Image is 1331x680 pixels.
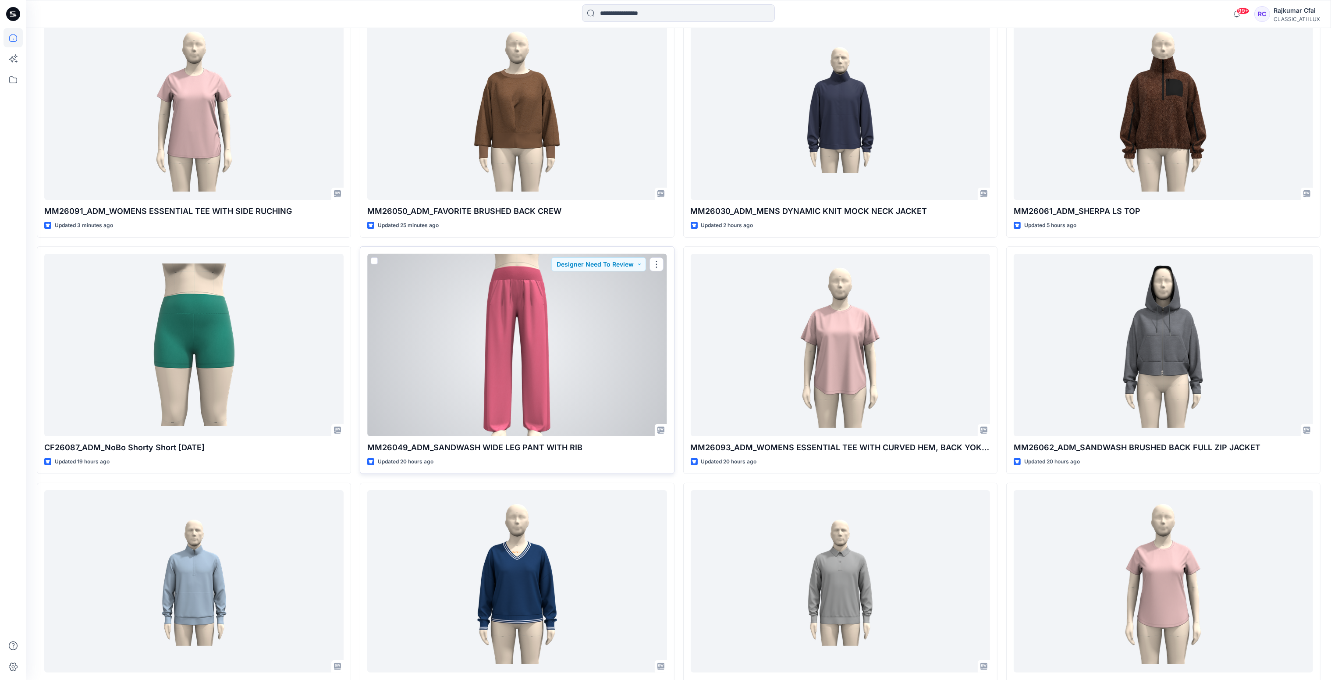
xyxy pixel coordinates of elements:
p: CF26087_ADM_NoBo Shorty Short [DATE] [44,441,344,454]
div: RC [1254,6,1270,22]
p: Updated 3 minutes ago [55,221,113,230]
a: MM25820_ADM_SANDWASH FINE RIB HALF ZIP 1 [44,490,344,673]
p: Updated 20 hours ago [378,457,433,466]
a: MM26092_ADM_WOMENS ESSENTIAL TEE WITH CURVED HEM [1014,490,1313,673]
div: CLASSIC_ATHLUX [1274,16,1320,22]
a: MM26030_ADM_MENS DYNAMIC KNIT MOCK NECK JACKET [691,18,990,200]
a: MM26091_ADM_WOMENS ESSENTIAL TEE WITH SIDE RUCHING [44,18,344,200]
p: MM26093_ADM_WOMENS ESSENTIAL TEE WITH CURVED HEM, BACK YOKE, & SPLIT BACK SEAM [691,441,990,454]
a: MM26050_ADM_FAVORITE BRUSHED BACK CREW [367,18,667,200]
p: Updated 20 hours ago [701,457,757,466]
p: Updated 19 hours ago [55,457,110,466]
p: MM26050_ADM_FAVORITE BRUSHED BACK CREW [367,205,667,217]
p: MM26091_ADM_WOMENS ESSENTIAL TEE WITH SIDE RUCHING [44,205,344,217]
a: MM26061_ADM_SHERPA LS TOP [1014,18,1313,200]
p: MM26030_ADM_MENS DYNAMIC KNIT MOCK NECK JACKET [691,205,990,217]
p: MM26062_ADM_SANDWASH BRUSHED BACK FULL ZIP JACKET [1014,441,1313,454]
div: Rajkumar Cfai [1274,5,1320,16]
a: CF26087_ADM_NoBo Shorty Short 01SEP25 [44,254,344,437]
p: Updated 2 hours ago [701,221,753,230]
p: Updated 25 minutes ago [378,221,439,230]
a: MM26049_ADM_SANDWASH WIDE LEG PANT WITH RIB [367,254,667,437]
p: Updated 20 hours ago [1024,457,1080,466]
p: Updated 5 hours ago [1024,221,1076,230]
span: 99+ [1236,7,1249,14]
p: MM26049_ADM_SANDWASH WIDE LEG PANT WITH RIB [367,441,667,454]
p: MM26061_ADM_SHERPA LS TOP [1014,205,1313,217]
a: MM26047_ADM_PIQUE DOUBLE KNIT V-NECK PULLOVER [367,490,667,673]
a: MM26026_ADM_MENS SANDWASH RUGBY TOP [691,490,990,673]
a: MM26062_ADM_SANDWASH BRUSHED BACK FULL ZIP JACKET [1014,254,1313,437]
a: MM26093_ADM_WOMENS ESSENTIAL TEE WITH CURVED HEM, BACK YOKE, & SPLIT BACK SEAM [691,254,990,437]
